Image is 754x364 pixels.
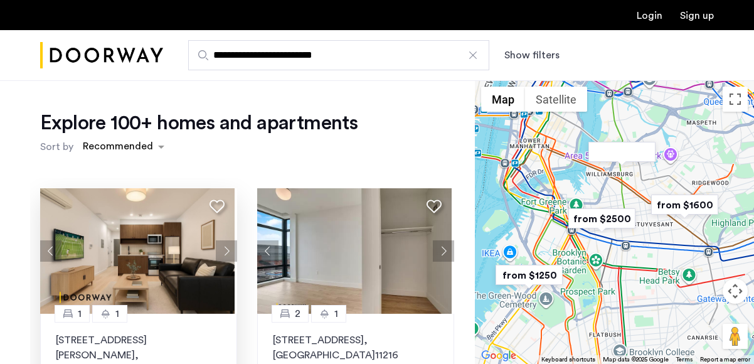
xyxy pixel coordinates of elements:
[295,306,300,321] span: 2
[491,261,568,289] div: from $1250
[40,32,163,79] img: logo
[680,11,714,21] a: Registration
[40,139,73,154] label: Sort by
[188,40,489,70] input: Apartment Search
[583,138,661,166] div: from $3650
[478,348,519,364] img: Google
[504,48,560,63] button: Show or hide filters
[257,188,452,314] img: 2016_638673975962267132.jpeg
[603,356,669,363] span: Map data ©2025 Google
[78,306,82,321] span: 1
[273,333,438,363] p: [STREET_ADDRESS] 11216
[481,87,525,112] button: Show street map
[676,355,693,364] a: Terms (opens in new tab)
[541,355,595,364] button: Keyboard shortcuts
[637,11,662,21] a: Login
[77,136,171,158] ng-select: sort-apartment
[723,324,748,349] button: Drag Pegman onto the map to open Street View
[646,191,723,219] div: from $1600
[723,279,748,304] button: Map camera controls
[40,32,163,79] a: Cazamio Logo
[334,306,338,321] span: 1
[433,240,454,262] button: Next apartment
[257,240,279,262] button: Previous apartment
[40,188,235,314] img: dc6efc1f-24ba-4395-9182-45437e21be9a_638914658122328994.jpeg
[216,240,237,262] button: Next apartment
[563,205,640,233] div: from $2500
[40,240,61,262] button: Previous apartment
[525,87,587,112] button: Show satellite imagery
[81,139,153,157] div: Recommended
[115,306,119,321] span: 1
[40,110,358,136] h1: Explore 100+ homes and apartments
[700,355,750,364] a: Report a map error
[723,87,748,112] button: Toggle fullscreen view
[478,348,519,364] a: Open this area in Google Maps (opens a new window)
